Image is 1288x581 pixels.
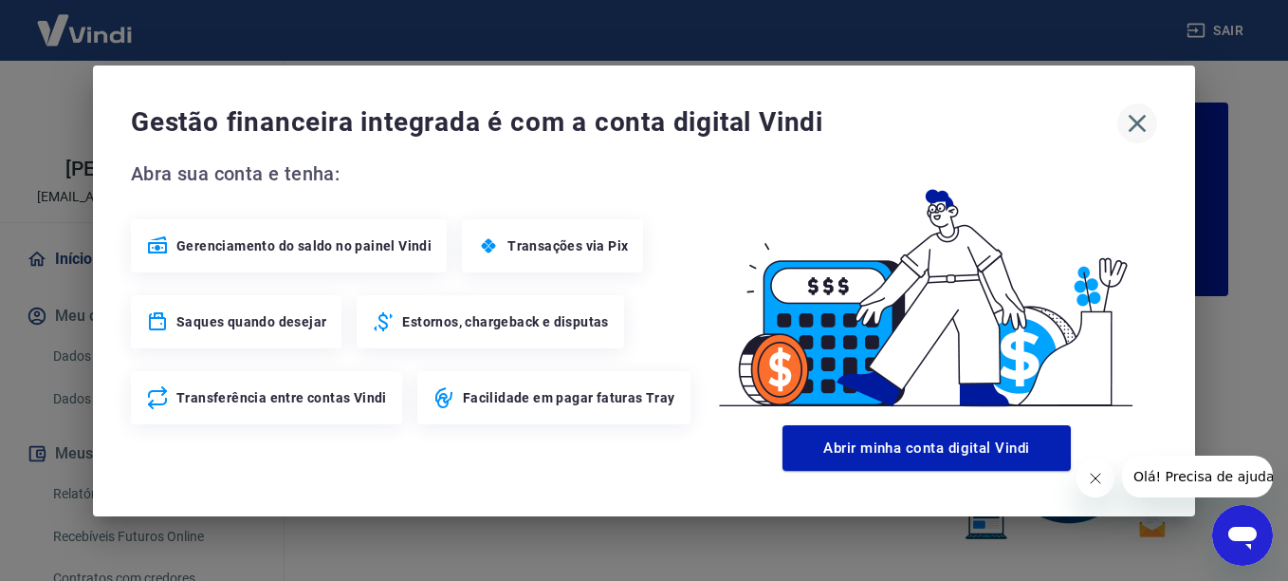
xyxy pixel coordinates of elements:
[782,425,1071,471] button: Abrir minha conta digital Vindi
[463,388,675,407] span: Facilidade em pagar faturas Tray
[131,159,696,189] span: Abra sua conta e tenha:
[1212,505,1273,566] iframe: Botão para abrir a janela de mensagens
[402,312,608,331] span: Estornos, chargeback e disputas
[176,388,387,407] span: Transferência entre contas Vindi
[131,103,1117,141] span: Gestão financeira integrada é com a conta digital Vindi
[1122,456,1273,497] iframe: Mensagem da empresa
[176,312,326,331] span: Saques quando desejar
[11,13,159,28] span: Olá! Precisa de ajuda?
[696,159,1157,418] img: Good Billing
[176,236,432,255] span: Gerenciamento do saldo no painel Vindi
[507,236,628,255] span: Transações via Pix
[1076,459,1114,497] iframe: Fechar mensagem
